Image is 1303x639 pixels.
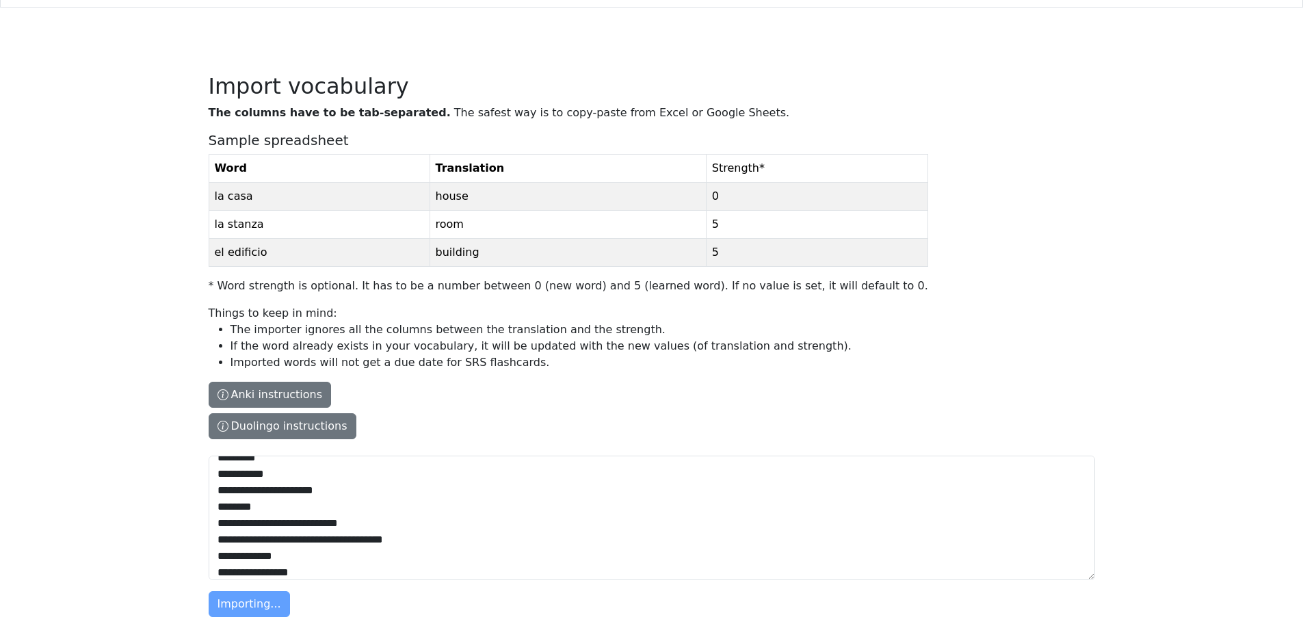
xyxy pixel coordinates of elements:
p: Things to keep in mind: [209,305,928,371]
td: building [430,239,706,267]
h2: Import vocabulary [209,73,1095,99]
p: * Word strength is optional. It has to be a number between 0 (new word) and 5 (learned word). If ... [209,278,928,294]
td: 0 [706,183,927,211]
td: room [430,211,706,239]
h5: Sample spreadsheet [209,132,928,148]
td: 5 [706,239,927,267]
strong: The columns have to be tab-separated. [209,106,451,119]
span: Strength * [712,161,765,174]
th: Word [209,155,430,183]
li: The importer ignores all the columns between the translation and the strength. [231,322,928,338]
th: Translation [430,155,706,183]
td: house [430,183,706,211]
p: The safest way is to copy-paste from Excel or Google Sheets. [209,105,928,121]
td: el edificio [209,239,430,267]
td: la stanza [209,211,430,239]
li: Imported words will not get a due date for SRS flashcards. [231,354,928,371]
button: The columns have to be tab-separated. The safest way is to copy-paste from Excel or Google Sheets... [209,413,356,439]
td: la casa [209,183,430,211]
button: The columns have to be tab-separated. The safest way is to copy-paste from Excel or Google Sheets... [209,382,332,408]
td: 5 [706,211,927,239]
li: If the word already exists in your vocabulary, it will be updated with the new values (of transla... [231,338,928,354]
